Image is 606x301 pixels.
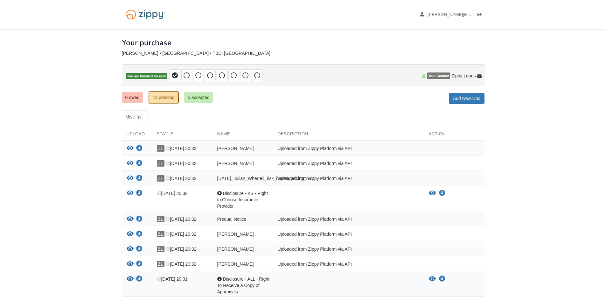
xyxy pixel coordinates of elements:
[165,176,196,181] span: [DATE] 20:32
[273,246,424,254] div: Uploaded from Zippy Platform via API
[136,161,143,166] a: Download Julian_Wherrell_esign_consent
[439,276,445,282] a: Download Disclosure - ALL - Right To Receive a Copy of Appraisals
[184,92,213,103] a: 5 accepted
[149,91,179,104] a: 13 pending
[136,232,143,237] a: Download Julian_Wherrell_credit_authorization
[451,73,476,79] span: Zippy Loans
[127,216,134,223] button: View Prequal Notice
[127,231,134,238] button: View Julian_Wherrell_credit_authorization
[165,161,196,166] span: [DATE] 20:32
[122,51,484,56] div: [PERSON_NAME] • [GEOGRAPHIC_DATA] • TBD, [GEOGRAPHIC_DATA]
[127,261,134,268] button: View Julian_Wherrell_privacy_notice
[152,131,212,140] div: Status
[217,217,247,222] span: Prequal Notice
[420,12,571,18] a: edit profile
[429,190,436,197] button: View Disclosure - KS - Right to Choose Insurance Provider
[122,6,169,23] img: Logo
[157,276,188,282] span: [DATE] 20:31
[122,110,148,124] a: Misc
[136,191,143,196] a: Download Disclosure - KS - Right to Choose Insurance Provider
[273,131,424,140] div: Description
[157,175,164,182] span: ZL
[429,276,436,282] button: View Disclosure - ALL - Right To Receive a Copy of Appraisals
[212,131,273,140] div: Name
[136,176,143,181] a: Download 08-15-2025_Julian_Wherrell_risk_based_pricing_h4
[477,12,484,18] a: Log out
[217,161,254,166] span: [PERSON_NAME]
[273,261,424,269] div: Uploaded from Zippy Platform via API
[217,146,254,151] span: [PERSON_NAME]
[157,160,164,167] span: ZL
[122,39,171,47] h1: Your purchase
[273,175,424,183] div: Uploaded from Zippy Platform via API
[217,262,254,267] span: [PERSON_NAME]
[127,246,134,253] button: View Julian_Wherrell_terms_of_use
[127,276,134,283] button: View Disclosure - ALL - Right To Receive a Copy of Appraisals
[273,160,424,168] div: Uploaded from Zippy Platform via API
[217,247,254,252] span: [PERSON_NAME]
[449,93,484,104] a: Add New Doc
[157,261,164,267] span: ZL
[126,73,167,79] span: You are finished for now
[217,232,254,237] span: [PERSON_NAME]
[165,146,196,151] span: [DATE] 20:32
[165,232,196,237] span: [DATE] 20:32
[439,191,445,196] a: Download Disclosure - KS - Right to Choose Insurance Provider
[217,191,268,209] span: Disclosure - KS - Right to Choose Insurance Provider
[136,262,143,267] a: Download Julian_Wherrell_privacy_notice
[157,145,164,152] span: ZL
[136,247,143,252] a: Download Julian_Wherrell_terms_of_use
[427,73,450,79] span: Your Contact
[273,216,424,224] div: Uploaded from Zippy Platform via API
[136,146,143,151] a: Download Julian_Wherrell_true_and_correct_consent
[157,246,164,252] span: ZL
[424,131,484,140] div: Action
[165,217,196,222] span: [DATE] 20:32
[136,217,143,222] a: Download Prequal Notice
[273,145,424,154] div: Uploaded from Zippy Platform via API
[157,231,164,237] span: ZL
[136,277,143,282] a: Download Disclosure - ALL - Right To Receive a Copy of Appraisals
[127,160,134,167] button: View Julian_Wherrell_esign_consent
[127,145,134,152] button: View Julian_Wherrell_true_and_correct_consent
[157,191,188,196] span: [DATE] 20:32
[122,131,152,140] div: Upload
[273,231,424,239] div: Uploaded from Zippy Platform via API
[217,176,311,181] span: [DATE]_Julian_Wherrell_risk_based_pricing_h4
[127,175,134,182] button: View 08-15-2025_Julian_Wherrell_risk_based_pricing_h4
[165,262,196,267] span: [DATE] 20:32
[157,216,164,222] span: ZL
[428,12,571,17] span: julian.wherrell@outlook.com
[165,247,196,252] span: [DATE] 20:32
[217,276,269,294] span: Disclosure - ALL - Right To Receive a Copy of Appraisals
[135,114,144,120] span: 13
[127,190,134,197] button: View Disclosure - KS - Right to Choose Insurance Provider
[122,92,143,103] a: 0 owed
